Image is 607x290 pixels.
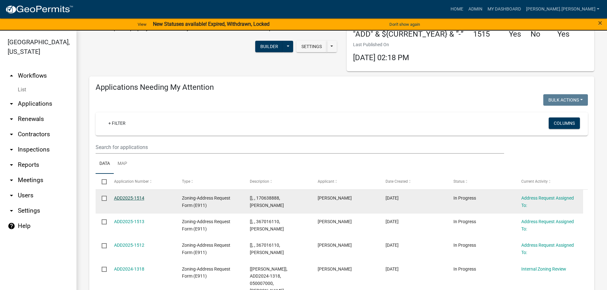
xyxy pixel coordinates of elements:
span: 09/10/2024 [386,266,399,272]
a: Admin [466,3,485,15]
button: Columns [549,117,580,129]
span: Darrell Hart [318,266,352,272]
h4: Yes [557,30,573,39]
input: Search for applications [96,141,504,154]
span: In Progress [453,195,476,201]
span: [], , 170638888, SHAWN MCPHERSON [250,195,284,208]
i: arrow_drop_down [8,207,15,215]
a: Map [114,154,131,174]
a: ADD2024-1318 [114,266,144,272]
span: In Progress [453,219,476,224]
i: arrow_drop_down [8,115,15,123]
span: In Progress [453,243,476,248]
h4: 1515 [473,30,499,39]
datatable-header-cell: Description [244,174,312,189]
a: + Filter [103,117,131,129]
h4: No [531,30,548,39]
h4: Applications Needing My Attention [96,83,588,92]
span: In Progress [453,266,476,272]
span: 08/22/2025 [386,195,399,201]
a: View [135,19,149,30]
datatable-header-cell: Status [447,174,515,189]
i: arrow_drop_down [8,176,15,184]
span: [], , 367016110, Marlene Bellanger [250,243,284,255]
span: Applicant [318,179,334,184]
h4: "ADD" & ${CURRENT_YEAR} & “-” [353,30,464,39]
i: help [8,222,15,230]
button: Don't show again [387,19,423,30]
span: Date Created [386,179,408,184]
span: Zoning-Address Request Form (E911) [182,219,230,231]
button: Close [598,19,602,27]
button: Builder [255,41,283,52]
a: ADD2025-1512 [114,243,144,248]
a: Address Request Assigned To: [521,219,574,231]
a: Address Request Assigned To: [521,243,574,255]
a: Internal Zoning Review [521,266,566,272]
i: arrow_drop_down [8,192,15,199]
span: [], , 367016110, Lonnie Bellanger [250,219,284,231]
span: 08/21/2025 [386,243,399,248]
span: Status [453,179,465,184]
strong: New Statuses available! Expired, Withdrawn, Locked [153,21,270,27]
button: Settings [296,41,327,52]
span: Type [182,179,190,184]
datatable-header-cell: Select [96,174,108,189]
datatable-header-cell: Application Number [108,174,176,189]
a: Home [448,3,466,15]
span: Application Number [114,179,149,184]
span: Marlene Mary Bellanger [318,243,352,248]
i: arrow_drop_down [8,100,15,108]
span: Description [250,179,269,184]
span: 08/21/2025 [386,219,399,224]
p: Last Published On [353,41,409,48]
span: Zoning-Address Request Form (E911) [182,243,230,255]
datatable-header-cell: Type [176,174,243,189]
span: × [598,18,602,27]
i: arrow_drop_down [8,161,15,169]
a: My Dashboard [485,3,524,15]
a: ADD2025-1513 [114,219,144,224]
datatable-header-cell: Applicant [312,174,379,189]
datatable-header-cell: Current Activity [515,174,583,189]
h4: Yes [509,30,521,39]
span: Zoning-Address Request Form (E911) [182,195,230,208]
i: arrow_drop_down [8,146,15,153]
a: Address Request Assigned To: [521,195,574,208]
a: Data [96,154,114,174]
datatable-header-cell: Date Created [379,174,447,189]
i: arrow_drop_down [8,131,15,138]
a: ADD2025-1514 [114,195,144,201]
span: Lonnie Jo Bellanger [318,219,352,224]
span: [DATE] 02:18 PM [353,53,409,62]
span: Current Activity [521,179,548,184]
span: Ashley McPherson [318,195,352,201]
a: [PERSON_NAME].[PERSON_NAME] [524,3,602,15]
i: arrow_drop_up [8,72,15,80]
span: Zoning-Address Request Form (E911) [182,266,230,279]
button: Bulk Actions [543,94,588,106]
